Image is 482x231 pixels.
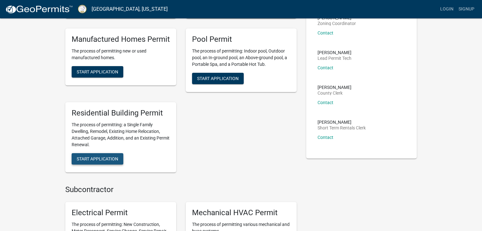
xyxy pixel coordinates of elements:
[192,208,290,217] h5: Mechanical HVAC Permit
[318,21,356,26] p: Zoning Coordinator
[192,73,244,84] button: Start Application
[65,185,297,194] h4: Subcontractor
[72,109,170,118] h5: Residential Building Permit
[318,50,351,55] p: [PERSON_NAME]
[318,135,333,140] a: Contact
[77,69,118,74] span: Start Application
[318,120,366,124] p: [PERSON_NAME]
[78,5,87,13] img: Putnam County, Georgia
[318,30,333,35] a: Contact
[192,35,290,44] h5: Pool Permit
[72,208,170,217] h5: Electrical Permit
[192,48,290,68] p: The process of permitting: Indoor pool, Outdoor pool, an In-ground pool, an Above-ground pool, a ...
[72,35,170,44] h5: Manufactured Homes Permit
[318,126,366,130] p: Short Term Rentals Clerk
[318,91,351,95] p: County Clerk
[438,3,456,15] a: Login
[72,122,170,148] p: The process of permitting: a Single Family Dwelling, Remodel, Existing Home Relocation, Attached ...
[92,4,168,15] a: [GEOGRAPHIC_DATA], [US_STATE]
[318,100,333,105] a: Contact
[318,16,356,20] p: [PERSON_NAME]
[77,156,118,161] span: Start Application
[318,56,351,60] p: Lead Permit Tech
[72,153,123,165] button: Start Application
[197,76,239,81] span: Start Application
[318,65,333,70] a: Contact
[72,48,170,61] p: The process of permitting new or used manufactured homes.
[318,85,351,90] p: [PERSON_NAME]
[456,3,477,15] a: Signup
[72,66,123,78] button: Start Application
